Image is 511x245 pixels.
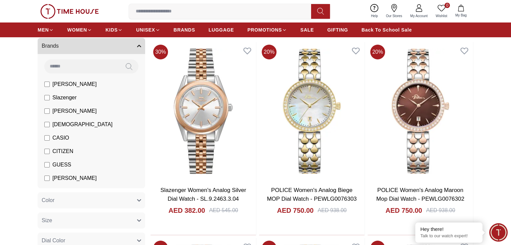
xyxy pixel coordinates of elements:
[370,45,385,59] span: 20 %
[385,206,422,215] h4: AED 750.00
[52,134,69,142] span: CASIO
[376,187,464,202] a: POLICE Women's Analog Maroon Mop Dial Watch - PEWLG0076302
[44,95,50,100] input: Slazenger
[259,42,365,181] img: POLICE Women's Analog Biege MOP Dial Watch - PEWLG0076303
[262,45,276,59] span: 20 %
[317,206,346,214] div: AED 938.00
[277,206,313,215] h4: AED 750.00
[327,27,348,33] span: GIFTING
[52,161,71,169] span: GUESS
[300,24,314,36] a: SALE
[42,42,59,50] span: Brands
[151,42,256,181] img: Slazenger Women's Analog Silver Dial Watch - SL.9.2463.3.04
[420,226,477,233] div: Hey there!
[247,24,287,36] a: PROMOTIONS
[52,120,113,129] span: [DEMOGRAPHIC_DATA]
[383,13,405,18] span: Our Stores
[52,174,97,182] span: [PERSON_NAME]
[136,27,155,33] span: UNISEX
[489,223,508,242] div: Chat Widget
[361,27,412,33] span: Back To School Sale
[44,108,50,114] input: [PERSON_NAME]
[420,233,477,239] p: Talk to our watch expert!
[105,24,123,36] a: KIDS
[105,27,118,33] span: KIDS
[136,24,160,36] a: UNISEX
[368,42,473,181] img: POLICE Women's Analog Maroon Mop Dial Watch - PEWLG0076302
[174,27,195,33] span: BRANDS
[44,135,50,141] input: CASIO
[42,216,52,225] span: Size
[40,4,99,19] img: ...
[327,24,348,36] a: GIFTING
[38,212,145,229] button: Size
[160,187,246,202] a: Slazenger Women's Analog Silver Dial Watch - SL.9.2463.3.04
[174,24,195,36] a: BRANDS
[451,3,471,19] button: My Bag
[38,27,49,33] span: MEN
[153,45,168,59] span: 30 %
[368,13,381,18] span: Help
[44,122,50,127] input: [DEMOGRAPHIC_DATA]
[408,13,430,18] span: My Account
[432,3,451,20] a: 0Wishlist
[67,24,92,36] a: WOMEN
[367,3,382,20] a: Help
[247,27,282,33] span: PROMOTIONS
[361,24,412,36] a: Back To School Sale
[52,188,67,196] span: Police
[209,24,234,36] a: LUGGAGE
[44,162,50,167] input: GUESS
[382,3,406,20] a: Our Stores
[44,82,50,87] input: [PERSON_NAME]
[44,149,50,154] input: CITIZEN
[426,206,455,214] div: AED 938.00
[38,192,145,208] button: Color
[42,237,65,245] span: Dial Color
[209,27,234,33] span: LUGGAGE
[52,80,97,88] span: [PERSON_NAME]
[67,27,87,33] span: WOMEN
[168,206,205,215] h4: AED 382.00
[300,27,314,33] span: SALE
[433,13,450,18] span: Wishlist
[38,38,145,54] button: Brands
[453,13,469,18] span: My Bag
[38,24,54,36] a: MEN
[52,94,77,102] span: Slazenger
[267,187,356,202] a: POLICE Women's Analog Biege MOP Dial Watch - PEWLG0076303
[42,196,54,204] span: Color
[52,147,73,155] span: CITIZEN
[444,3,450,8] span: 0
[44,176,50,181] input: [PERSON_NAME]
[52,107,97,115] span: [PERSON_NAME]
[209,206,238,214] div: AED 545.00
